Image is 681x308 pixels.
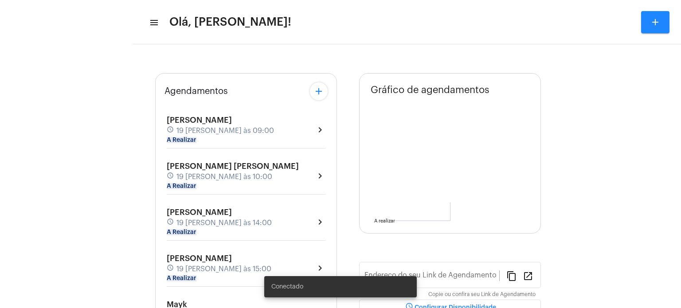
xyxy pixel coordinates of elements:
mat-chip: A Realizar [167,229,196,235]
mat-icon: chevron_right [315,217,325,227]
mat-icon: schedule [167,264,175,274]
span: [PERSON_NAME] [167,254,232,262]
mat-icon: chevron_right [315,171,325,181]
span: [PERSON_NAME] [PERSON_NAME] [167,162,299,170]
mat-chip: A Realizar [167,183,196,189]
span: 19 [PERSON_NAME] às 10:00 [176,173,272,181]
mat-icon: schedule [167,126,175,136]
span: Conectado [271,282,303,291]
mat-icon: open_in_new [523,270,533,281]
mat-chip: A Realizar [167,275,196,281]
mat-icon: add [650,17,661,27]
span: Olá, [PERSON_NAME]! [169,15,291,29]
input: Link [364,273,499,281]
span: [PERSON_NAME] [167,116,232,124]
mat-hint: Copie ou confira seu Link de Agendamento [428,292,536,298]
span: Gráfico de agendamentos [371,85,489,95]
span: 19 [PERSON_NAME] às 15:00 [176,265,271,273]
span: 19 [PERSON_NAME] às 09:00 [176,127,274,135]
mat-icon: chevron_right [315,125,325,135]
mat-icon: chevron_right [315,263,325,273]
span: [PERSON_NAME] [167,208,232,216]
span: 19 [PERSON_NAME] às 14:00 [176,219,272,227]
mat-icon: content_copy [506,270,517,281]
text: A realizar [374,218,395,223]
mat-icon: schedule [167,218,175,228]
mat-icon: add [313,86,324,97]
mat-chip: A Realizar [167,137,196,143]
mat-icon: sidenav icon [149,17,158,28]
span: Agendamentos [164,86,228,96]
mat-icon: schedule [167,172,175,182]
